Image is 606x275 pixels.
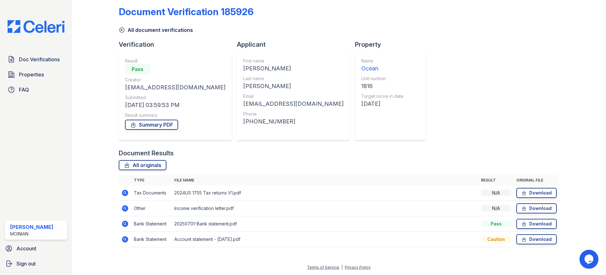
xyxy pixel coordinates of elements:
div: N/A [481,205,511,212]
div: Email [243,93,344,99]
div: Ocean [361,64,404,73]
span: Account [16,245,36,252]
a: All document verifications [119,26,193,34]
span: Sign out [16,260,36,267]
div: Result [125,58,225,64]
a: Name Ocean [361,58,404,73]
div: Creator [125,77,225,83]
a: All originals [119,160,166,170]
div: Property [355,40,431,49]
a: Sign out [3,257,69,270]
a: Account [3,242,69,255]
div: [PHONE_NUMBER] [243,117,344,126]
th: Result [478,175,514,185]
a: Doc Verifications [5,53,67,66]
span: Doc Verifications [19,56,60,63]
div: Target move in date [361,93,404,99]
a: Privacy Policy [345,265,371,270]
a: Terms of Service [307,265,339,270]
div: N/A [481,190,511,196]
div: Name [361,58,404,64]
a: Summary PDF [125,120,178,130]
div: Submitted [125,94,225,101]
td: Income verification letter.pdf [172,201,478,216]
div: [PERSON_NAME] [243,82,344,91]
div: 1816 [361,82,404,91]
a: FAQ [5,83,67,96]
div: [EMAIL_ADDRESS][DOMAIN_NAME] [125,83,225,92]
iframe: chat widget [579,250,600,269]
div: Pass [125,64,150,74]
div: [PERSON_NAME] [243,64,344,73]
th: Type [131,175,172,185]
td: Bank Statement [131,216,172,232]
a: Download [516,234,557,244]
a: Download [516,219,557,229]
a: Download [516,188,557,198]
img: CE_Logo_Blue-a8612792a0a2168367f1c8372b55b34899dd931a85d93a1a3d3e32e68fde9ad4.png [3,20,69,33]
a: Properties [5,68,67,81]
div: Document Results [119,149,174,158]
div: Last name [243,75,344,82]
a: Download [516,203,557,213]
div: [PERSON_NAME] [10,223,53,231]
div: [DATE] 03:59:53 PM [125,101,225,110]
td: Other [131,201,172,216]
div: Unit number [361,75,404,82]
div: [DATE] [361,99,404,108]
div: Result summary [125,112,225,118]
td: Tax Documents [131,185,172,201]
div: Document Verification 185926 [119,6,254,17]
td: Bank Statement [131,232,172,247]
th: File name [172,175,478,185]
div: Caution [481,236,511,242]
div: Pass [481,221,511,227]
div: Phone [243,111,344,117]
div: [EMAIL_ADDRESS][DOMAIN_NAME] [243,99,344,108]
span: FAQ [19,86,29,93]
div: First name [243,58,344,64]
td: 20250701-Bank statement.pdf [172,216,478,232]
div: | [341,265,343,270]
td: Account statement - [DATE].pdf [172,232,478,247]
div: Moinian [10,231,53,237]
span: Properties [19,71,44,78]
div: Applicant [237,40,355,49]
th: Original file [514,175,559,185]
div: Verification [119,40,237,49]
td: 2024US 1755 Tax returns V1.pdf [172,185,478,201]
